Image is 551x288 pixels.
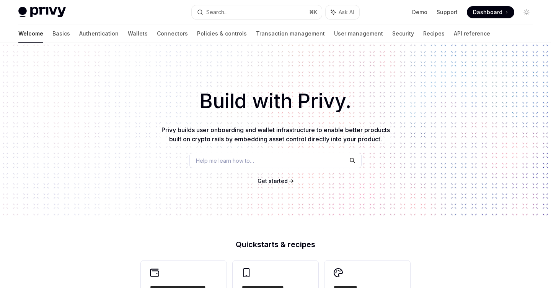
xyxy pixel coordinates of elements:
img: light logo [18,7,66,18]
a: User management [334,24,383,43]
a: Basics [52,24,70,43]
a: Support [437,8,458,16]
a: Recipes [423,24,445,43]
span: Help me learn how to… [196,157,254,165]
h2: Quickstarts & recipes [141,241,410,248]
button: Toggle dark mode [520,6,533,18]
a: Policies & controls [197,24,247,43]
a: Wallets [128,24,148,43]
a: Welcome [18,24,43,43]
a: Transaction management [256,24,325,43]
a: Dashboard [467,6,514,18]
span: Dashboard [473,8,502,16]
div: Search... [206,8,228,17]
button: Ask AI [326,5,359,19]
span: ⌘ K [309,9,317,15]
a: API reference [454,24,490,43]
span: Privy builds user onboarding and wallet infrastructure to enable better products built on crypto ... [161,126,390,143]
a: Authentication [79,24,119,43]
button: Search...⌘K [192,5,321,19]
a: Connectors [157,24,188,43]
span: Ask AI [339,8,354,16]
a: Demo [412,8,427,16]
h1: Build with Privy. [12,86,539,116]
a: Security [392,24,414,43]
a: Get started [258,177,288,185]
span: Get started [258,178,288,184]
